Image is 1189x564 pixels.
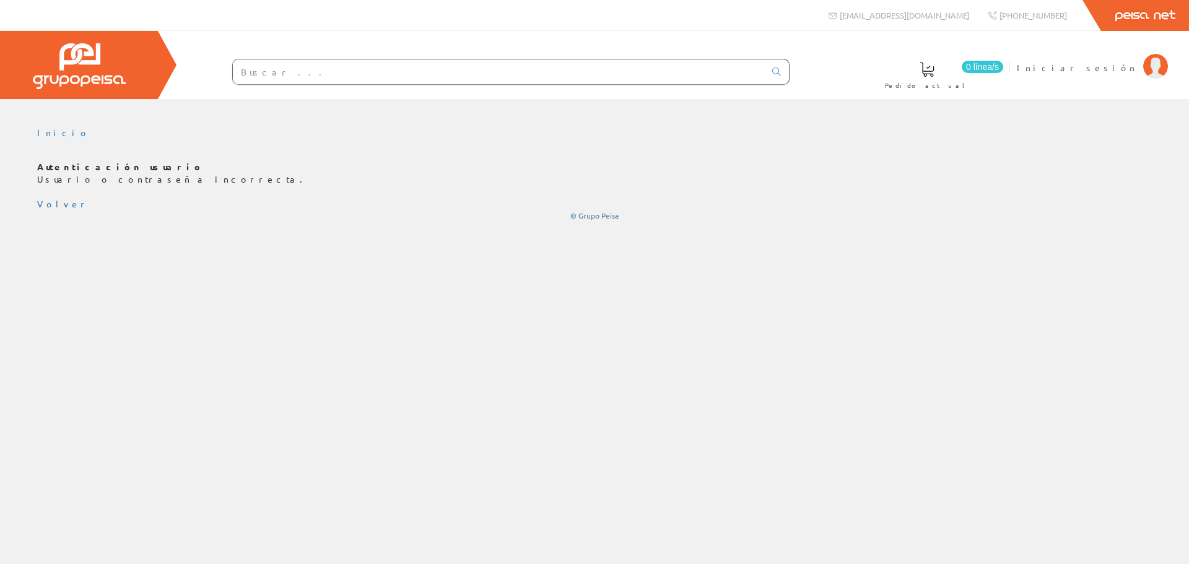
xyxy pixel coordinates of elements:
p: Usuario o contraseña incorrecta. [37,161,1152,186]
a: Iniciar sesión [1017,51,1168,63]
img: Grupo Peisa [33,43,126,89]
span: Pedido actual [885,79,969,92]
div: © Grupo Peisa [37,210,1152,221]
b: Autenticación usuario [37,161,204,172]
span: Iniciar sesión [1017,61,1137,74]
a: Inicio [37,127,90,138]
a: Volver [37,198,89,209]
span: 0 línea/s [962,61,1003,73]
span: [PHONE_NUMBER] [1000,10,1067,20]
input: Buscar ... [233,59,765,84]
span: [EMAIL_ADDRESS][DOMAIN_NAME] [840,10,969,20]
